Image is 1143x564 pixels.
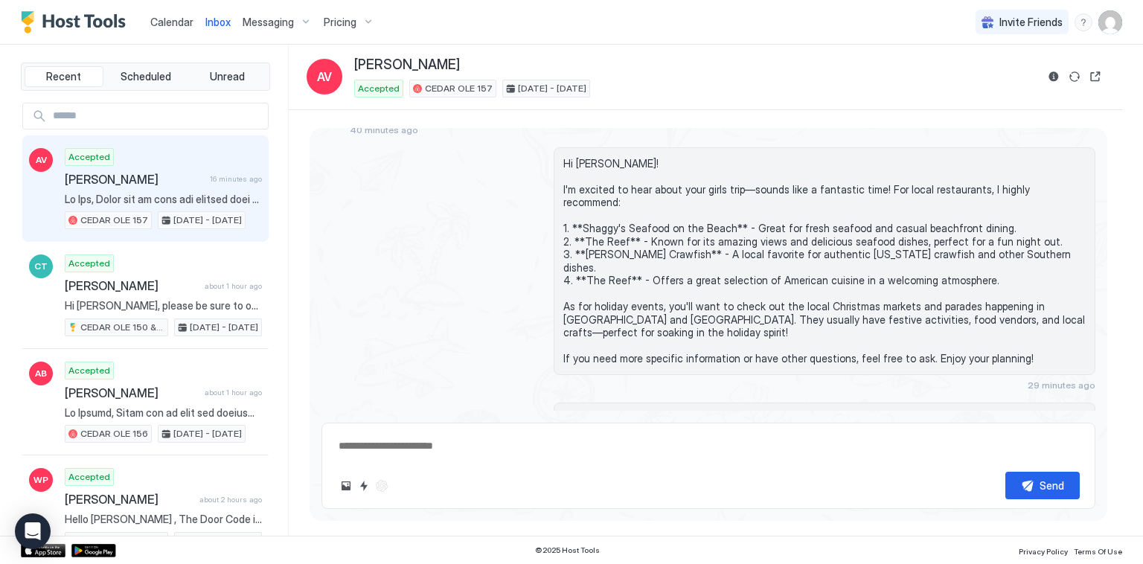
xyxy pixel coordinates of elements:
button: Recent [25,66,103,87]
span: Lo Ipsumd, Sitam con ad elit sed doeiusm temp inci utla et do 380 Magnaali En Adminimv Quisnostru... [65,406,262,420]
div: Send [1040,478,1064,493]
span: 16 minutes ago [210,174,262,184]
span: CEDAR OLE 157 [80,214,148,227]
span: Calendar [150,16,193,28]
span: Accepted [68,364,110,377]
span: AV [317,68,332,86]
a: Privacy Policy [1019,542,1068,558]
span: Scheduled [121,70,171,83]
span: Unread [210,70,245,83]
span: CEDAR OLE 157 [425,82,493,95]
span: AV [36,153,47,167]
span: [DATE] - [DATE] [173,214,242,227]
span: [PERSON_NAME] [65,172,204,187]
a: Host Tools Logo [21,11,132,33]
span: [PERSON_NAME] [65,278,199,293]
span: Pricing [324,16,356,29]
span: CEDAR OLE 150 & 156 [80,321,164,334]
a: Calendar [150,14,193,30]
button: Send [1005,472,1080,499]
span: Recent [46,70,81,83]
a: App Store [21,544,65,557]
span: AB [35,367,47,380]
div: Open Intercom Messenger [15,513,51,549]
span: [DATE] - [DATE] [190,534,258,548]
span: Accepted [68,257,110,270]
div: menu [1075,13,1092,31]
a: Inbox [205,14,231,30]
button: Quick reply [355,477,373,495]
span: [PERSON_NAME] [354,57,460,74]
span: WP [33,473,48,487]
a: Google Play Store [71,544,116,557]
span: Padma - [GEOGRAPHIC_DATA] Paradise [80,534,164,548]
span: Lo Ips, Dolor sit am cons adi elitsed doei temp inci ut la 193 Etdolore Magna Aliquaen Adminimven... [65,193,262,206]
button: Unread [188,66,266,87]
span: Invite Friends [999,16,1063,29]
button: Upload image [337,477,355,495]
span: 29 minutes ago [1028,379,1095,391]
span: Hi [PERSON_NAME]! I'm excited to hear about your girls trip—sounds like a fantastic time! For loc... [563,157,1086,365]
span: Accepted [68,470,110,484]
button: Open reservation [1086,68,1104,86]
button: Scheduled [106,66,185,87]
span: [PERSON_NAME] [65,492,193,507]
div: tab-group [21,63,270,91]
button: Sync reservation [1066,68,1083,86]
span: Accepted [68,150,110,164]
span: [DATE] - [DATE] [190,321,258,334]
span: Privacy Policy [1019,547,1068,556]
input: Input Field [47,103,268,129]
span: [DATE] - [DATE] [173,427,242,440]
span: Messaging [243,16,294,29]
a: Terms Of Use [1074,542,1122,558]
span: about 1 hour ago [205,388,262,397]
button: Reservation information [1045,68,1063,86]
span: CEDAR OLE 156 [80,427,148,440]
div: User profile [1098,10,1122,34]
span: Inbox [205,16,231,28]
span: Terms Of Use [1074,547,1122,556]
span: Hello [PERSON_NAME] , The Door Code is 231763 from [DATE], [DATE] to [DATE]. INTERNET: Beachhome ... [65,513,262,526]
span: Accepted [358,82,400,95]
span: about 1 hour ago [205,281,262,291]
span: 40 minutes ago [350,124,418,135]
span: about 2 hours ago [199,495,262,504]
span: CT [34,260,48,273]
span: Hi [PERSON_NAME], please be sure to only park in the available parking places on the property. Th... [65,299,262,313]
span: [PERSON_NAME] [65,385,199,400]
span: © 2025 Host Tools [535,545,600,555]
span: [DATE] - [DATE] [518,82,586,95]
